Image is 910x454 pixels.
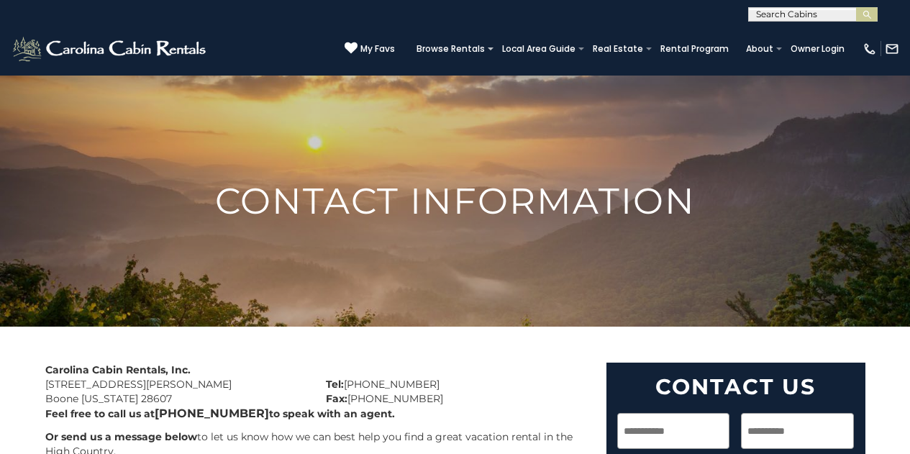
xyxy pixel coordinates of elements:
img: phone-regular-white.png [863,42,877,56]
a: My Favs [345,42,395,56]
div: [PHONE_NUMBER] [PHONE_NUMBER] [315,363,596,406]
a: About [739,39,781,59]
a: Real Estate [586,39,650,59]
strong: Carolina Cabin Rentals, Inc. [45,363,191,376]
span: My Favs [360,42,395,55]
strong: Fax: [326,392,347,405]
a: Browse Rentals [409,39,492,59]
b: Feel free to call us at [45,407,155,420]
img: mail-regular-white.png [885,42,899,56]
img: White-1-2.png [11,35,210,63]
b: Or send us a message below [45,430,197,443]
strong: Tel: [326,378,344,391]
a: Local Area Guide [495,39,583,59]
div: [STREET_ADDRESS][PERSON_NAME] Boone [US_STATE] 28607 [35,363,315,406]
h2: Contact Us [617,373,855,400]
a: Rental Program [653,39,736,59]
b: [PHONE_NUMBER] [155,407,269,420]
b: to speak with an agent. [269,407,395,420]
a: Owner Login [783,39,852,59]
